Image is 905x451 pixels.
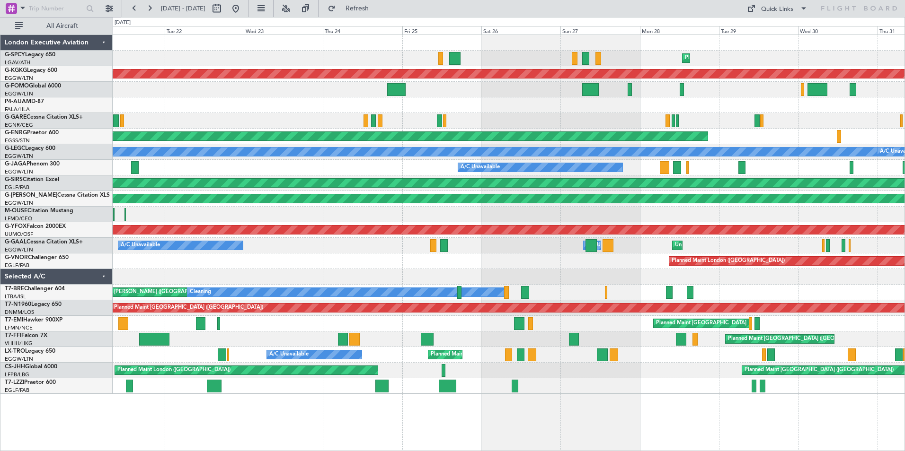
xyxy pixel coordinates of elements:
[5,83,61,89] a: G-FOMOGlobal 6000
[5,146,25,151] span: G-LEGC
[190,285,211,299] div: Cleaning
[5,293,26,300] a: LTBA/ISL
[5,208,73,214] a: M-OUSECitation Mustang
[5,364,25,370] span: CS-JHH
[161,4,205,13] span: [DATE] - [DATE]
[675,238,831,252] div: Unplanned Maint [GEOGRAPHIC_DATA] ([GEOGRAPHIC_DATA])
[5,215,32,222] a: LFMD/CEQ
[5,153,33,160] a: EGGW/LTN
[5,333,21,338] span: T7-FFI
[5,246,33,253] a: EGGW/LTN
[5,239,27,245] span: G-GAAL
[5,371,29,378] a: LFPB/LBG
[244,26,323,35] div: Wed 23
[402,26,481,35] div: Fri 25
[337,5,377,12] span: Refresh
[5,68,27,73] span: G-KGKG
[728,332,886,346] div: Planned Maint [GEOGRAPHIC_DATA] ([GEOGRAPHIC_DATA] Intl)
[5,184,29,191] a: EGLF/FAB
[5,161,60,167] a: G-JAGAPhenom 300
[5,192,110,198] a: G-[PERSON_NAME]Cessna Citation XLS
[5,146,55,151] a: G-LEGCLegacy 600
[5,324,33,331] a: LFMN/NCE
[5,52,25,58] span: G-SPCY
[114,285,259,299] div: [PERSON_NAME] ([GEOGRAPHIC_DATA][PERSON_NAME])
[5,364,57,370] a: CS-JHHGlobal 6000
[5,177,23,182] span: G-SIRS
[5,309,34,316] a: DNMM/LOS
[798,26,877,35] div: Wed 30
[672,254,785,268] div: Planned Maint London ([GEOGRAPHIC_DATA])
[5,130,27,136] span: G-ENRG
[745,363,894,377] div: Planned Maint [GEOGRAPHIC_DATA] ([GEOGRAPHIC_DATA])
[461,160,500,174] div: A/C Unavailable
[5,130,59,136] a: G-ENRGPraetor 600
[5,348,55,354] a: LX-TROLegacy 650
[323,26,402,35] div: Thu 24
[5,333,47,338] a: T7-FFIFalcon 7X
[5,302,62,307] a: T7-N1960Legacy 650
[5,302,31,307] span: T7-N1960
[5,52,55,58] a: G-SPCYLegacy 650
[5,286,24,292] span: T7-BRE
[5,286,65,292] a: T7-BREChallenger 604
[5,137,30,144] a: EGSS/STN
[115,19,131,27] div: [DATE]
[685,51,794,65] div: Planned Maint Athens ([PERSON_NAME] Intl)
[5,99,44,104] a: P4-AUAMD-87
[5,317,23,323] span: T7-EMI
[5,387,29,394] a: EGLF/FAB
[5,99,26,104] span: P4-AUA
[431,347,580,362] div: Planned Maint [GEOGRAPHIC_DATA] ([GEOGRAPHIC_DATA])
[719,26,798,35] div: Tue 29
[323,1,380,16] button: Refresh
[5,177,59,182] a: G-SIRSCitation Excel
[5,106,30,113] a: FALA/HLA
[5,224,66,229] a: G-YFOXFalcon 2000EX
[121,238,160,252] div: A/C Unavailable
[5,75,33,82] a: EGGW/LTN
[5,168,33,175] a: EGGW/LTN
[656,316,746,330] div: Planned Maint [GEOGRAPHIC_DATA]
[5,161,27,167] span: G-JAGA
[5,255,69,260] a: G-VNORChallenger 650
[5,239,83,245] a: G-GAALCessna Citation XLS+
[5,262,29,269] a: EGLF/FAB
[269,347,309,362] div: A/C Unavailable
[5,199,33,207] a: EGGW/LTN
[742,1,812,16] button: Quick Links
[5,83,29,89] span: G-FOMO
[5,348,25,354] span: LX-TRO
[761,5,793,14] div: Quick Links
[5,231,33,238] a: UUMO/OSF
[29,1,83,16] input: Trip Number
[560,26,639,35] div: Sun 27
[117,363,231,377] div: Planned Maint London ([GEOGRAPHIC_DATA])
[5,380,24,385] span: T7-LZZI
[85,26,164,35] div: Mon 21
[5,114,83,120] a: G-GARECessna Citation XLS+
[165,26,244,35] div: Tue 22
[5,68,57,73] a: G-KGKGLegacy 600
[5,59,30,66] a: LGAV/ATH
[5,380,56,385] a: T7-LZZIPraetor 600
[114,301,263,315] div: Planned Maint [GEOGRAPHIC_DATA] ([GEOGRAPHIC_DATA])
[25,23,100,29] span: All Aircraft
[640,26,719,35] div: Mon 28
[5,317,62,323] a: T7-EMIHawker 900XP
[10,18,103,34] button: All Aircraft
[481,26,560,35] div: Sat 26
[5,224,27,229] span: G-YFOX
[5,356,33,363] a: EGGW/LTN
[5,121,33,129] a: EGNR/CEG
[5,208,27,214] span: M-OUSE
[5,90,33,97] a: EGGW/LTN
[5,255,28,260] span: G-VNOR
[5,192,57,198] span: G-[PERSON_NAME]
[5,340,33,347] a: VHHH/HKG
[5,114,27,120] span: G-GARE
